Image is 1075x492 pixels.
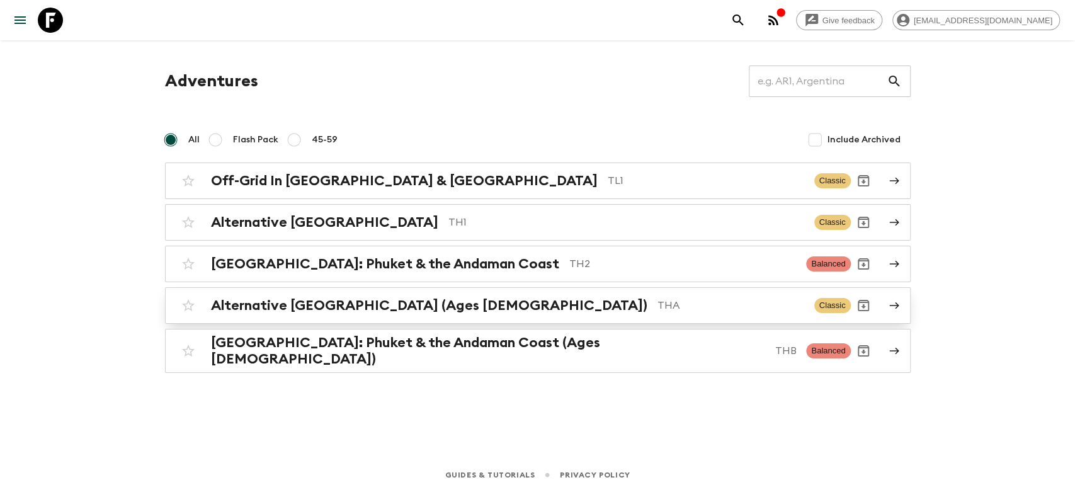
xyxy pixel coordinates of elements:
[814,215,851,230] span: Classic
[233,134,278,146] span: Flash Pack
[165,204,911,241] a: Alternative [GEOGRAPHIC_DATA]TH1ClassicArchive
[796,10,882,30] a: Give feedback
[211,297,647,314] h2: Alternative [GEOGRAPHIC_DATA] (Ages [DEMOGRAPHIC_DATA])
[188,134,200,146] span: All
[165,246,911,282] a: [GEOGRAPHIC_DATA]: Phuket & the Andaman CoastTH2BalancedArchive
[907,16,1059,25] span: [EMAIL_ADDRESS][DOMAIN_NAME]
[448,215,804,230] p: TH1
[851,293,876,318] button: Archive
[165,287,911,324] a: Alternative [GEOGRAPHIC_DATA] (Ages [DEMOGRAPHIC_DATA])THAClassicArchive
[851,251,876,277] button: Archive
[569,256,797,272] p: TH2
[814,173,851,188] span: Classic
[211,256,559,272] h2: [GEOGRAPHIC_DATA]: Phuket & the Andaman Coast
[851,210,876,235] button: Archive
[8,8,33,33] button: menu
[828,134,901,146] span: Include Archived
[165,329,911,373] a: [GEOGRAPHIC_DATA]: Phuket & the Andaman Coast (Ages [DEMOGRAPHIC_DATA])THBBalancedArchive
[657,298,804,313] p: THA
[445,468,535,482] a: Guides & Tutorials
[312,134,338,146] span: 45-59
[725,8,751,33] button: search adventures
[165,69,258,94] h1: Adventures
[211,335,765,367] h2: [GEOGRAPHIC_DATA]: Phuket & the Andaman Coast (Ages [DEMOGRAPHIC_DATA])
[806,256,850,272] span: Balanced
[892,10,1060,30] div: [EMAIL_ADDRESS][DOMAIN_NAME]
[851,338,876,363] button: Archive
[806,343,850,358] span: Balanced
[814,298,851,313] span: Classic
[749,64,887,99] input: e.g. AR1, Argentina
[560,468,630,482] a: Privacy Policy
[211,214,438,231] h2: Alternative [GEOGRAPHIC_DATA]
[851,168,876,193] button: Archive
[775,343,796,358] p: THB
[816,16,882,25] span: Give feedback
[165,163,911,199] a: Off-Grid In [GEOGRAPHIC_DATA] & [GEOGRAPHIC_DATA]TL1ClassicArchive
[211,173,598,189] h2: Off-Grid In [GEOGRAPHIC_DATA] & [GEOGRAPHIC_DATA]
[608,173,804,188] p: TL1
